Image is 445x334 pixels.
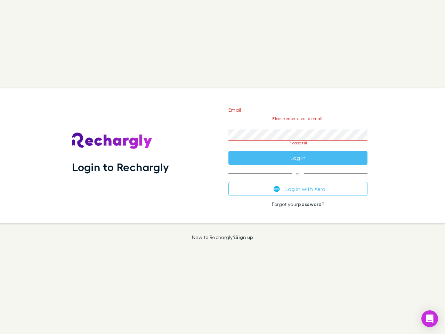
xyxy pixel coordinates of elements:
p: Please enter a valid email. [228,116,367,121]
a: password [298,201,322,207]
button: Log in [228,151,367,165]
img: Rechargly's Logo [72,133,153,149]
img: Xero's logo [274,186,280,192]
p: Please fill [228,141,367,145]
h1: Login to Rechargly [72,160,169,174]
div: Open Intercom Messenger [421,310,438,327]
button: Log in with Xero [228,182,367,196]
span: or [228,173,367,174]
a: Sign up [235,234,253,240]
p: Forgot your ? [228,201,367,207]
p: New to Rechargly? [192,234,253,240]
